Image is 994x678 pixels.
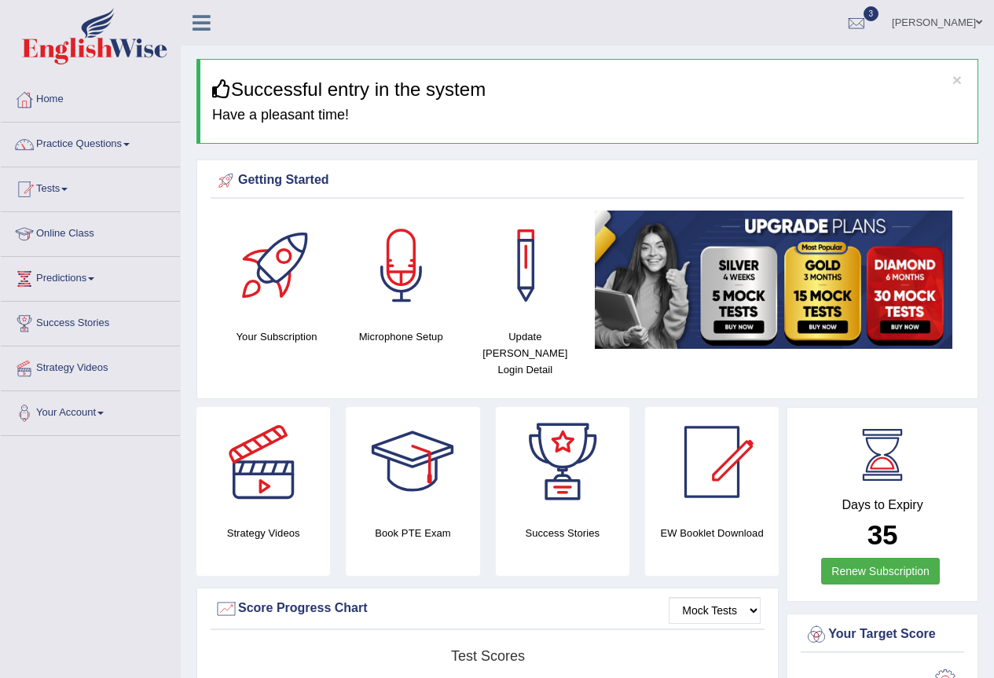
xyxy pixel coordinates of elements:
a: Success Stories [1,302,180,341]
a: Online Class [1,212,180,251]
h4: Strategy Videos [196,525,330,541]
a: Predictions [1,257,180,296]
h4: Success Stories [496,525,629,541]
div: Your Target Score [805,623,960,647]
tspan: Test scores [451,648,525,664]
h4: Update [PERSON_NAME] Login Detail [471,328,579,378]
h4: EW Booklet Download [645,525,779,541]
h4: Microphone Setup [347,328,455,345]
div: Getting Started [215,169,960,192]
img: small5.jpg [595,211,952,349]
a: Practice Questions [1,123,180,162]
a: Strategy Videos [1,346,180,386]
a: Home [1,78,180,117]
h3: Successful entry in the system [212,79,966,100]
button: × [952,71,962,88]
b: 35 [867,519,898,550]
h4: Your Subscription [222,328,331,345]
a: Renew Subscription [821,558,940,585]
span: 3 [864,6,879,21]
div: Score Progress Chart [215,597,761,621]
a: Tests [1,167,180,207]
h4: Book PTE Exam [346,525,479,541]
a: Your Account [1,391,180,431]
h4: Days to Expiry [805,498,960,512]
h4: Have a pleasant time! [212,108,966,123]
